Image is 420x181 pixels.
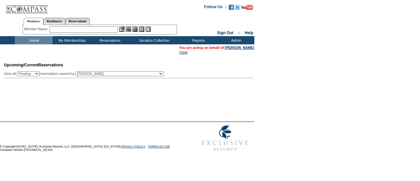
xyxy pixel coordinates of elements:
img: Become our fan on Facebook [229,5,234,10]
a: Help [245,31,253,35]
a: Reservations [65,18,90,25]
a: Follow us on Twitter [235,7,240,11]
img: Exclusive Resorts [196,122,254,155]
img: Follow us on Twitter [235,5,240,10]
a: Subscribe to our YouTube Channel [241,7,253,11]
a: Members [24,18,44,25]
span: Upcoming/Current [4,63,38,67]
a: PRIVACY POLICY [121,145,145,148]
td: Reports [179,36,217,44]
div: View all: reservations owned by: [4,71,167,76]
img: b_calculator.gif [145,26,151,32]
img: Impersonate [132,26,138,32]
td: Reservations [90,36,128,44]
a: TERMS OF USE [148,145,170,148]
a: Clear [179,50,188,54]
td: Admin [217,36,254,44]
span: Reservations [4,63,63,67]
span: You are acting on behalf of: [179,46,254,50]
img: Subscribe to our YouTube Channel [241,5,253,10]
a: Residences [43,18,65,25]
img: Reservations [139,26,144,32]
td: Home [15,36,52,44]
img: b_edit.gif [119,26,125,32]
td: Follow Us :: [204,4,227,12]
a: [PERSON_NAME] [225,46,254,50]
span: :: [238,31,241,35]
td: Vacation Collection [128,36,179,44]
a: Sign Out [217,31,233,35]
div: Member Name: [24,26,50,32]
a: Become our fan on Facebook [229,7,234,11]
td: My Memberships [52,36,90,44]
img: View [126,26,131,32]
